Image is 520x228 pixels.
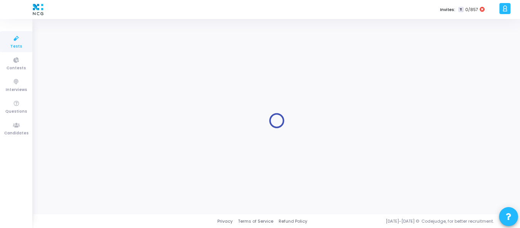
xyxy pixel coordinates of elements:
[4,130,29,137] span: Candidates
[31,2,45,17] img: logo
[440,6,455,13] label: Invites:
[6,65,26,72] span: Contests
[6,87,27,93] span: Interviews
[217,218,233,225] a: Privacy
[307,218,510,225] div: [DATE]-[DATE] © Codejudge, for better recruitment.
[238,218,273,225] a: Terms of Service
[465,6,478,13] span: 0/857
[279,218,307,225] a: Refund Policy
[5,108,27,115] span: Questions
[458,7,463,13] span: T
[10,43,22,50] span: Tests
